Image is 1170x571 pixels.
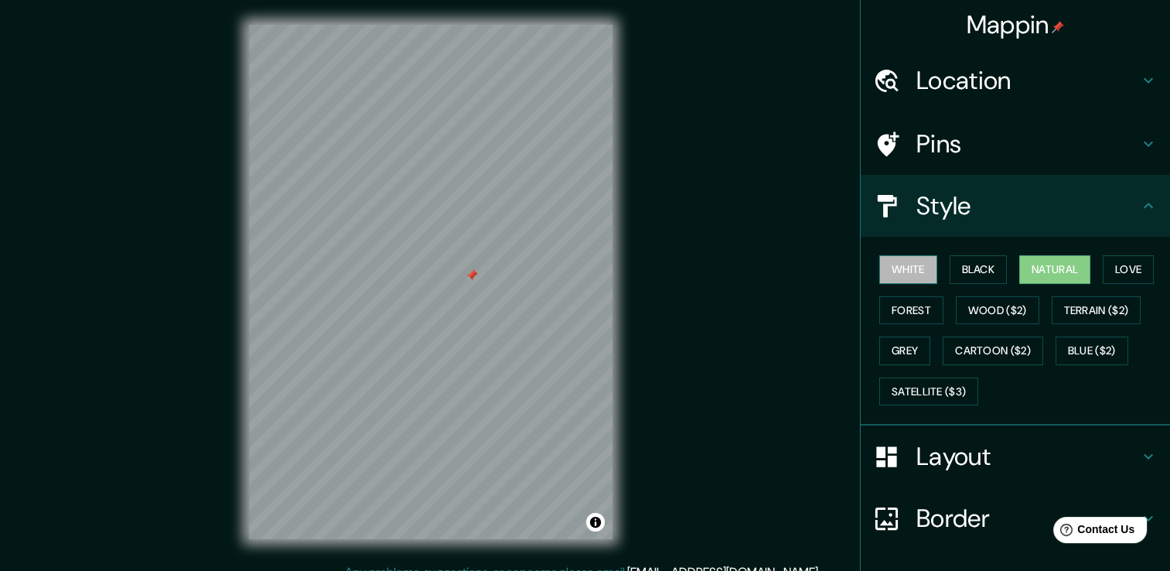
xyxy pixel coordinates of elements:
[879,255,937,284] button: White
[1056,337,1128,365] button: Blue ($2)
[916,65,1139,96] h4: Location
[879,296,943,325] button: Forest
[916,503,1139,534] h4: Border
[943,337,1043,365] button: Cartoon ($2)
[916,190,1139,221] h4: Style
[1103,255,1154,284] button: Love
[861,487,1170,549] div: Border
[956,296,1039,325] button: Wood ($2)
[1052,296,1141,325] button: Terrain ($2)
[249,25,612,539] canvas: Map
[861,113,1170,175] div: Pins
[861,50,1170,111] div: Location
[861,175,1170,237] div: Style
[1019,255,1090,284] button: Natural
[1032,511,1153,554] iframe: Help widget launcher
[950,255,1008,284] button: Black
[586,513,605,532] button: Toggle attribution
[916,441,1139,472] h4: Layout
[861,426,1170,487] div: Layout
[967,9,1065,40] h4: Mappin
[1052,21,1064,33] img: pin-icon.png
[879,337,930,365] button: Grey
[879,378,978,406] button: Satellite ($3)
[916,128,1139,159] h4: Pins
